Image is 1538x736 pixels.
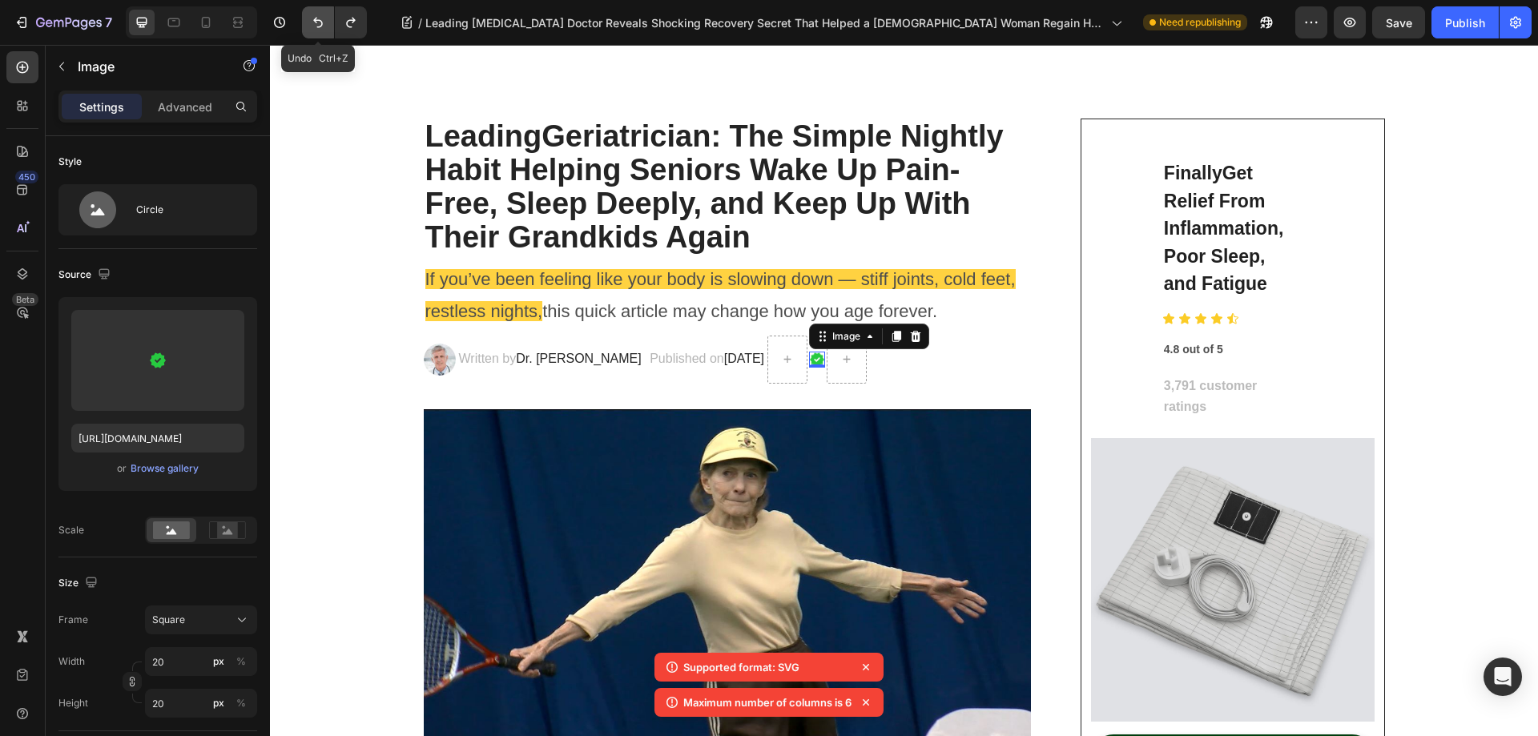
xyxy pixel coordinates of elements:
p: Advanced [158,99,212,115]
div: 450 [15,171,38,183]
p: Maximum number of columns is 6 [683,694,852,710]
iframe: Design area [270,45,1538,736]
span: Save [1386,16,1412,30]
div: Beta [12,293,38,306]
div: px [213,654,224,669]
span: [DATE] [454,307,494,320]
strong: 3,791 customer ratings [894,334,988,368]
a: CHECK AVAILABILITY [821,690,1104,735]
p: Image [78,57,214,76]
button: Save [1372,6,1425,38]
button: Square [145,605,257,634]
div: Scale [58,523,84,537]
div: % [236,654,246,669]
label: Frame [58,613,88,627]
img: gempages_575627967657411410-72ef3096-c0b7-45fe-a2e4-e48551c07825.webp [154,299,186,331]
span: Leading [MEDICAL_DATA] Doctor Reveals Shocking Recovery Secret That Helped a [DEMOGRAPHIC_DATA] W... [425,14,1105,31]
div: Publish [1445,14,1485,31]
img: Alt Image [154,364,762,709]
span: Dr. [PERSON_NAME] [246,307,371,320]
p: Published on [380,303,494,326]
span: Need republishing [1159,15,1241,30]
input: px% [145,689,257,718]
button: px [232,694,251,713]
button: Publish [1431,6,1499,38]
button: % [209,652,228,671]
h2: Get Relief From Inflammation, Poor Sleep, and Fatigue [892,113,1033,255]
span: / [418,14,422,31]
img: preview-image [149,352,167,369]
span: this quick article may change how you age forever. [272,256,667,276]
div: Style [58,155,82,169]
div: Size [58,573,101,594]
p: Supported format: SVG [683,659,799,675]
p: 7 [105,13,112,32]
span: If you’ve been feeling like your body is slowing down — stiff joints, cold feet, restless nights, [155,224,746,276]
strong: Geriatrician [272,74,441,108]
div: Browse gallery [131,461,199,476]
button: px [232,652,251,671]
img: Alt Image [821,393,1104,676]
div: Source [58,264,114,286]
strong: 4.8 out of 5 [894,298,953,311]
div: % [236,696,246,710]
input: px% [145,647,257,676]
strong: Finally [894,118,952,139]
div: Open Intercom Messenger [1484,658,1522,696]
img: gempages_575627967657411410-18a14ed1-d1cf-44c2-a9ba-5f8e28a2687e.png [539,307,555,323]
div: Circle [136,191,234,228]
span: Square [152,613,185,627]
button: % [209,694,228,713]
label: Width [58,654,85,669]
button: Browse gallery [130,461,199,477]
p: Settings [79,99,124,115]
input: https://example.com/image.jpg [71,424,244,452]
label: Height [58,696,88,710]
p: Written by [189,303,376,326]
div: Undo/Redo [302,6,367,38]
span: or [117,459,127,478]
div: Image [559,284,594,299]
div: px [213,696,224,710]
button: 7 [6,6,119,38]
